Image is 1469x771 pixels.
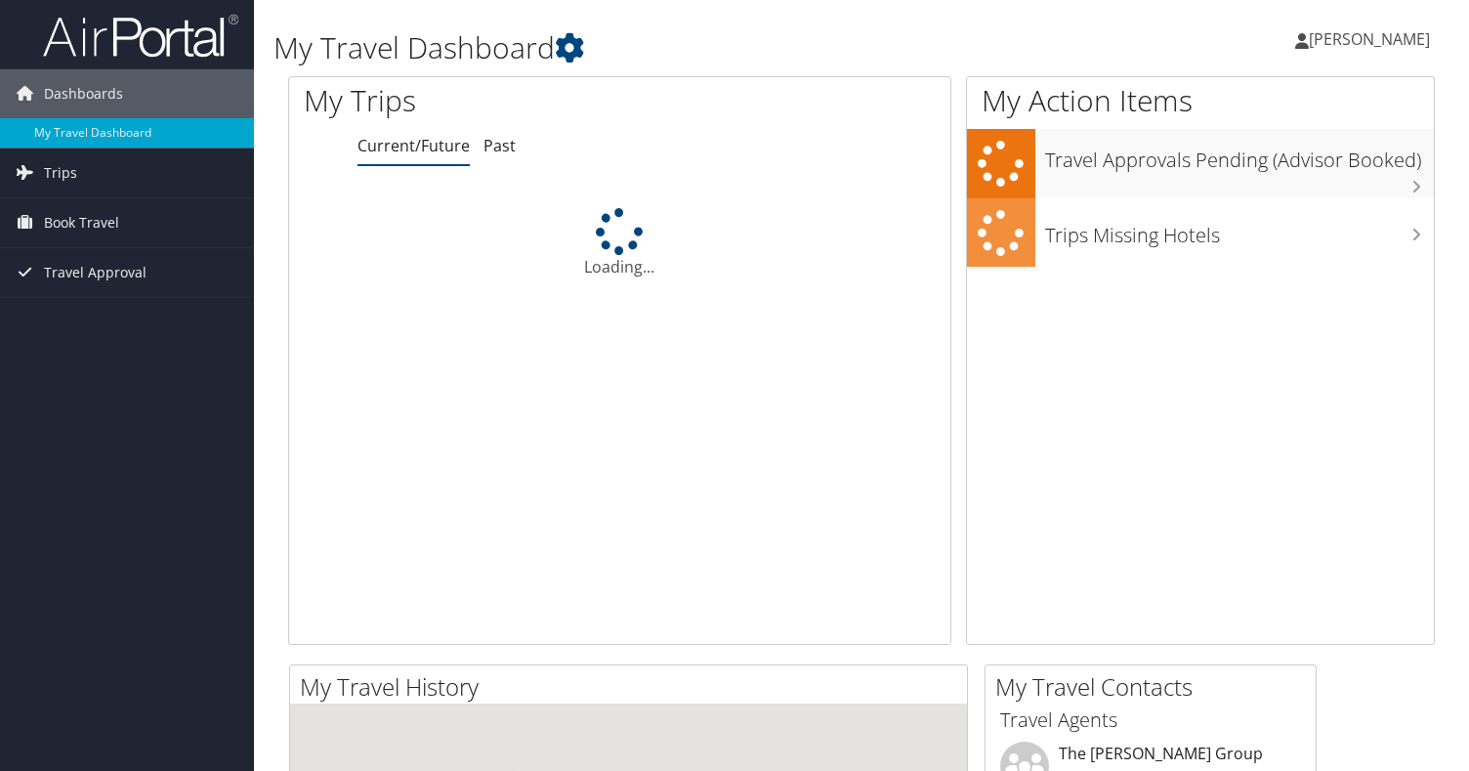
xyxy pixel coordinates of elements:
a: Current/Future [357,135,470,156]
div: Loading... [289,208,950,278]
img: airportal-logo.png [43,13,238,59]
h1: My Trips [304,80,660,121]
a: Trips Missing Hotels [967,198,1434,268]
h3: Travel Agents [1000,707,1301,734]
a: Past [483,135,516,156]
span: [PERSON_NAME] [1309,28,1430,50]
a: Travel Approvals Pending (Advisor Booked) [967,129,1434,198]
h3: Trips Missing Hotels [1045,212,1434,249]
h2: My Travel History [300,670,967,704]
h1: My Action Items [967,80,1434,121]
h1: My Travel Dashboard [273,27,1058,68]
span: Dashboards [44,69,123,118]
span: Travel Approval [44,248,147,297]
a: [PERSON_NAME] [1295,10,1449,68]
h2: My Travel Contacts [995,670,1316,704]
h3: Travel Approvals Pending (Advisor Booked) [1045,137,1434,174]
span: Trips [44,149,77,197]
span: Book Travel [44,198,119,247]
